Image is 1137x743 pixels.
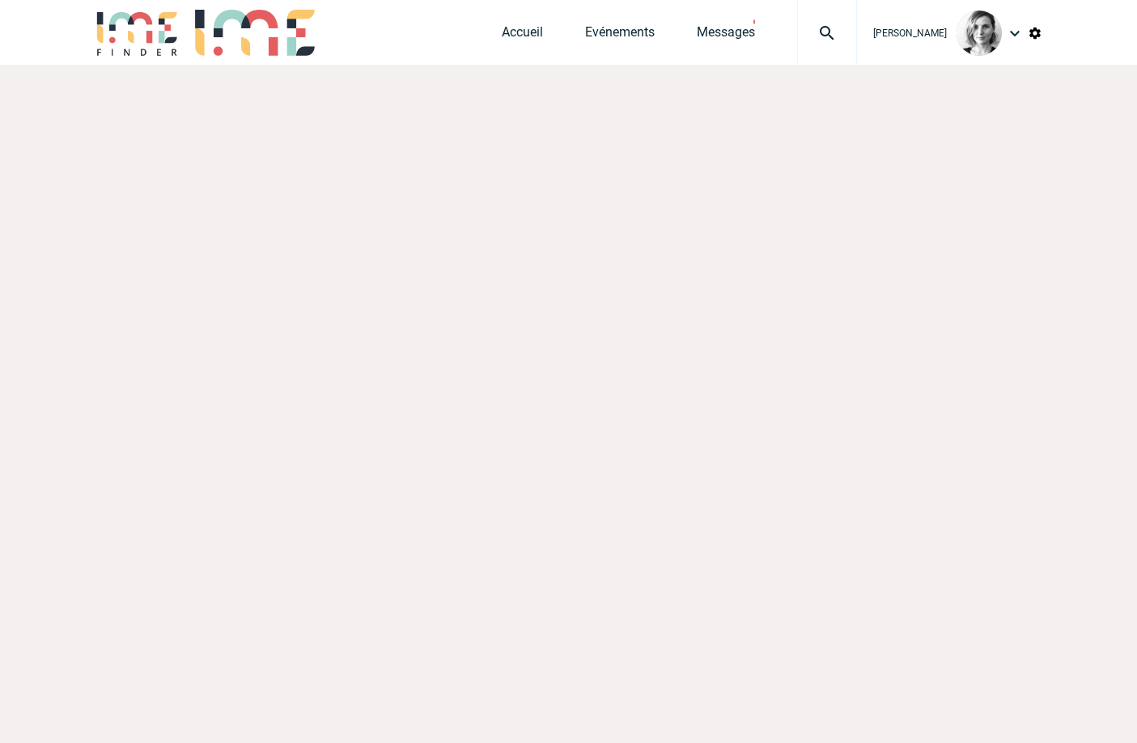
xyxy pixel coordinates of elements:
[697,24,755,47] a: Messages
[585,24,655,47] a: Evénements
[957,11,1002,56] img: 103019-1.png
[873,28,947,39] span: [PERSON_NAME]
[95,10,180,56] img: IME-Finder
[502,24,543,47] a: Accueil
